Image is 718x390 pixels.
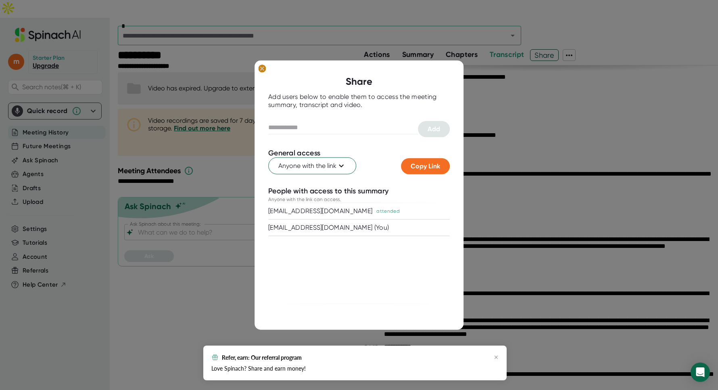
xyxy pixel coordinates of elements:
div: Open Intercom Messenger [691,363,710,382]
div: Add users below to enable them to access the meeting summary, transcript and video. [268,93,450,109]
div: Anyone with the link can access. [268,196,341,203]
div: People with access to this summary [268,187,388,196]
div: General access [268,149,320,158]
button: Anyone with the link [268,157,356,174]
b: Share [346,75,372,87]
div: [EMAIL_ADDRESS][DOMAIN_NAME] [268,207,372,215]
span: Anyone with the link [278,161,346,171]
button: Copy Link [401,158,450,174]
button: Add [418,121,450,137]
div: [EMAIL_ADDRESS][DOMAIN_NAME] (You) [268,224,389,232]
div: attended [376,208,399,215]
span: Copy Link [411,162,440,170]
span: Add [428,125,440,133]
